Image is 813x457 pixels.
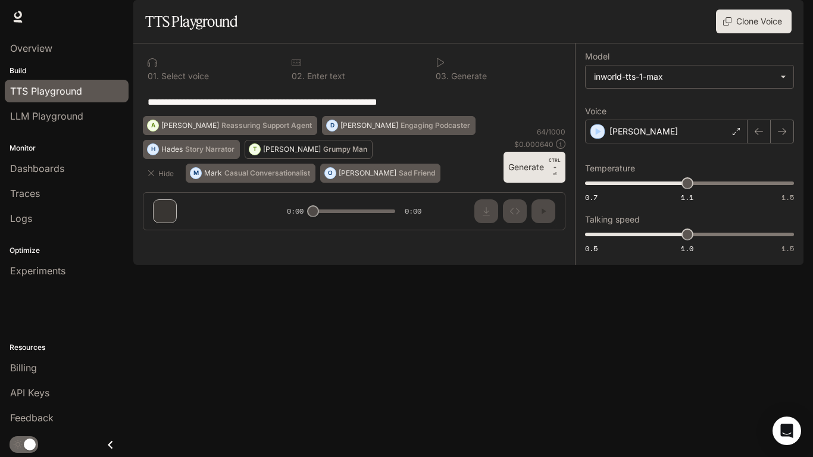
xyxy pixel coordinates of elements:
p: [PERSON_NAME] [339,170,396,177]
button: HHadesStory Narrator [143,140,240,159]
div: A [148,116,158,135]
p: $ 0.000640 [514,139,554,149]
p: Select voice [159,72,209,80]
p: 0 2 . [292,72,305,80]
p: [PERSON_NAME] [340,122,398,129]
p: Generate [449,72,487,80]
span: 1.5 [781,192,794,202]
p: Hades [161,146,183,153]
button: T[PERSON_NAME]Grumpy Man [245,140,373,159]
p: Reassuring Support Agent [221,122,312,129]
p: Voice [585,107,606,115]
span: 1.1 [681,192,693,202]
button: Clone Voice [716,10,792,33]
div: inworld-tts-1-max [586,65,793,88]
div: D [327,116,337,135]
span: 0.5 [585,243,598,253]
button: MMarkCasual Conversationalist [186,164,315,183]
p: Model [585,52,609,61]
div: inworld-tts-1-max [594,71,774,83]
p: Grumpy Man [323,146,367,153]
p: CTRL + [549,156,561,171]
p: Casual Conversationalist [224,170,310,177]
button: D[PERSON_NAME]Engaging Podcaster [322,116,476,135]
button: A[PERSON_NAME]Reassuring Support Agent [143,116,317,135]
p: [PERSON_NAME] [263,146,321,153]
p: Story Narrator [185,146,234,153]
span: 1.5 [781,243,794,253]
p: [PERSON_NAME] [161,122,219,129]
div: Open Intercom Messenger [773,417,801,445]
div: M [190,164,201,183]
p: Sad Friend [399,170,435,177]
p: Mark [204,170,222,177]
h1: TTS Playground [145,10,237,33]
p: [PERSON_NAME] [609,126,678,137]
button: GenerateCTRL +⏎ [504,152,565,183]
div: H [148,140,158,159]
p: Engaging Podcaster [401,122,470,129]
span: 1.0 [681,243,693,253]
p: ⏎ [549,156,561,178]
p: 64 / 1000 [537,127,565,137]
p: 0 1 . [148,72,159,80]
div: O [325,164,336,183]
p: Enter text [305,72,345,80]
p: Temperature [585,164,635,173]
span: 0.7 [585,192,598,202]
button: Hide [143,164,181,183]
p: Talking speed [585,215,640,224]
button: O[PERSON_NAME]Sad Friend [320,164,440,183]
p: 0 3 . [436,72,449,80]
div: T [249,140,260,159]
